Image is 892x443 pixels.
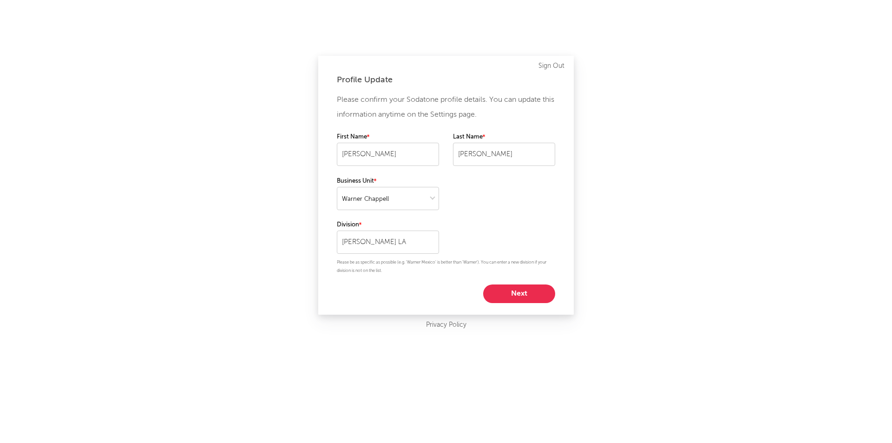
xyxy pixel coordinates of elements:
p: Please confirm your Sodatone profile details. You can update this information anytime on the Sett... [337,93,555,122]
label: Last Name [453,132,555,143]
label: Division [337,219,439,231]
input: Your last name [453,143,555,166]
label: Business Unit [337,176,439,187]
a: Sign Out [538,60,564,72]
div: Profile Update [337,74,555,86]
label: First Name [337,132,439,143]
a: Privacy Policy [426,319,466,331]
input: Your first name [337,143,439,166]
p: Please be as specific as possible (e.g. 'Warner Mexico' is better than 'Warner'). You can enter a... [337,258,555,275]
button: Next [483,284,555,303]
input: Your division [337,231,439,254]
